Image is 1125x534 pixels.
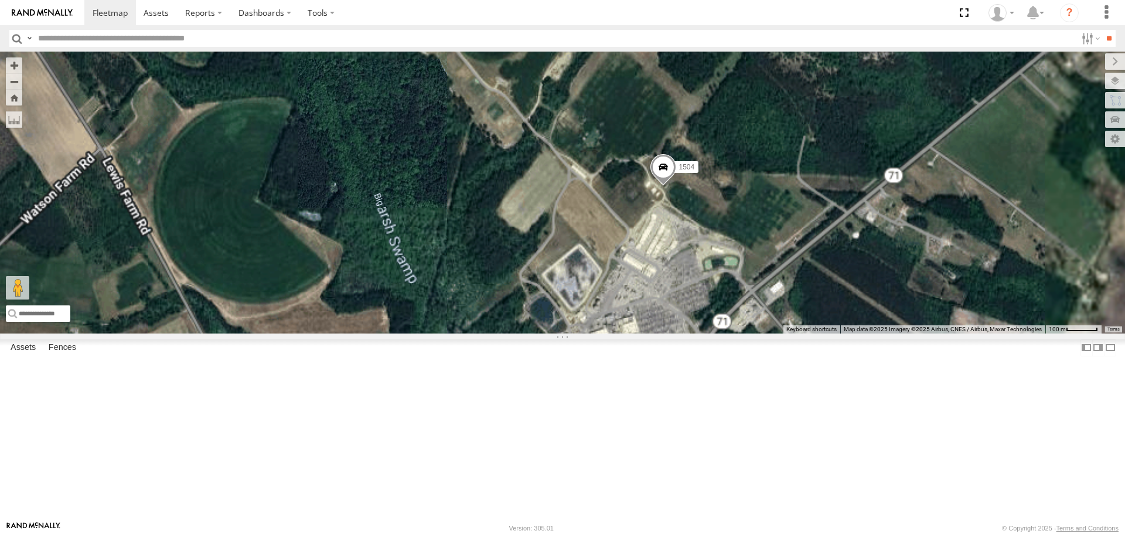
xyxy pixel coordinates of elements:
span: Map data ©2025 Imagery ©2025 Airbus, CNES / Airbus, Maxar Technologies [844,326,1042,332]
span: 1504 [679,164,694,172]
label: Map Settings [1105,131,1125,147]
a: Terms [1107,326,1120,331]
i: ? [1060,4,1079,22]
label: Assets [5,340,42,356]
button: Keyboard shortcuts [786,325,837,334]
span: 100 m [1049,326,1066,332]
img: rand-logo.svg [12,9,73,17]
label: Measure [6,111,22,128]
div: EDWARD EDMONDSON [984,4,1018,22]
label: Search Filter Options [1077,30,1102,47]
label: Search Query [25,30,34,47]
div: Version: 305.01 [509,525,554,532]
a: Visit our Website [6,522,60,534]
button: Zoom out [6,73,22,90]
button: Drag Pegman onto the map to open Street View [6,276,29,300]
div: © Copyright 2025 - [1002,525,1119,532]
label: Hide Summary Table [1104,339,1116,356]
button: Map Scale: 100 m per 51 pixels [1045,325,1102,334]
label: Fences [43,340,82,356]
a: Terms and Conditions [1056,525,1119,532]
button: Zoom in [6,57,22,73]
button: Zoom Home [6,90,22,106]
label: Dock Summary Table to the Right [1092,339,1104,356]
label: Dock Summary Table to the Left [1080,339,1092,356]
